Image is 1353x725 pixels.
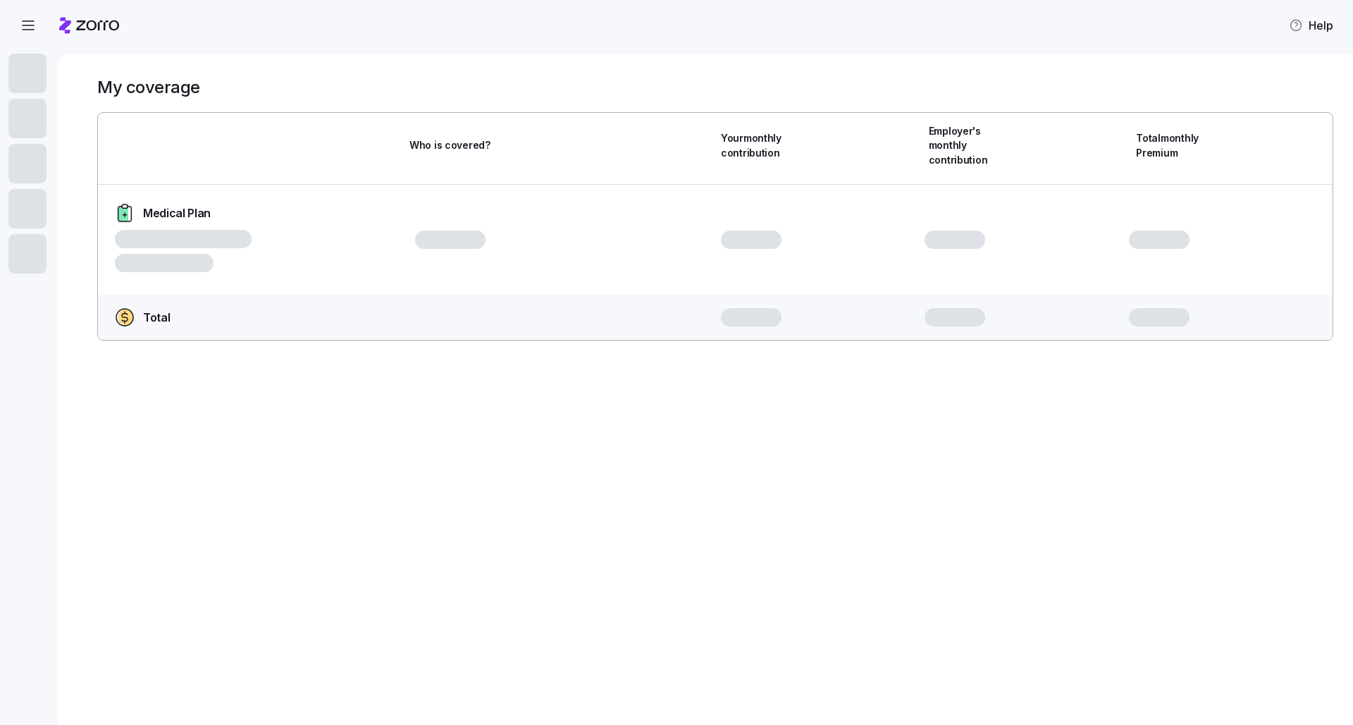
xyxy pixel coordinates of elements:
button: Help [1278,11,1345,39]
span: Your monthly contribution [721,131,813,160]
span: Help [1289,17,1333,34]
span: Who is covered? [409,138,490,152]
span: Total [143,309,170,327]
span: Total monthly Premium [1136,131,1228,160]
span: Employer's monthly contribution [929,124,1021,167]
h1: My coverage [97,76,200,98]
span: Medical Plan [143,205,211,222]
